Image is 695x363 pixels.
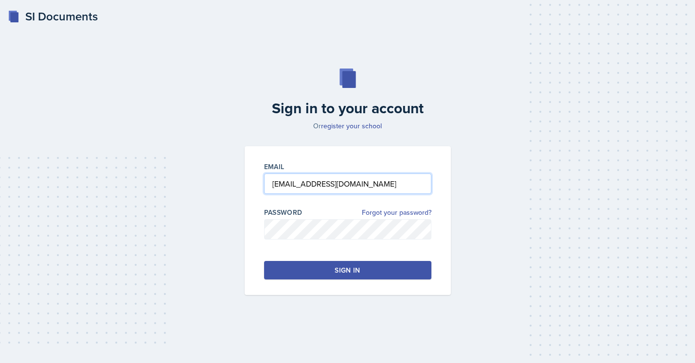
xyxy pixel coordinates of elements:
p: Or [239,121,457,131]
a: SI Documents [8,8,98,25]
a: Forgot your password? [362,207,431,218]
label: Email [264,162,285,172]
a: register your school [321,121,382,131]
label: Password [264,207,303,217]
h2: Sign in to your account [239,100,457,117]
button: Sign in [264,261,431,279]
div: Sign in [335,265,360,275]
input: Email [264,173,431,194]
